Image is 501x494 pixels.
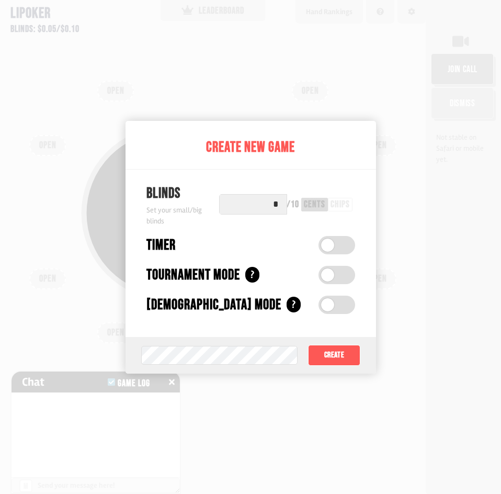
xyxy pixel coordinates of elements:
[146,205,219,227] div: Set your small/big blinds
[304,200,325,209] div: cents
[245,267,259,283] div: ?
[308,345,360,366] button: Create
[287,200,299,209] div: / 10
[146,234,176,256] div: Timer
[126,137,376,159] div: Create New Game
[146,183,219,205] div: Blinds
[287,297,301,312] div: ?
[146,264,240,286] div: Tournament Mode
[331,200,350,209] div: chips
[146,294,281,316] div: [DEMOGRAPHIC_DATA] Mode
